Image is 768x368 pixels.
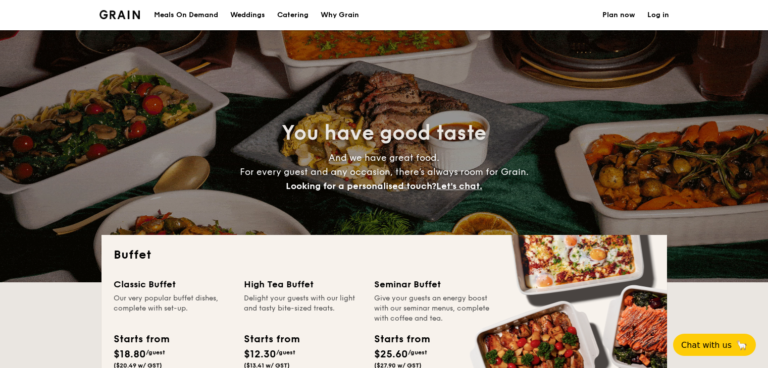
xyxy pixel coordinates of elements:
[244,348,276,360] span: $12.30
[244,332,299,347] div: Starts from
[408,349,427,356] span: /guest
[114,332,169,347] div: Starts from
[114,348,146,360] span: $18.80
[374,348,408,360] span: $25.60
[114,247,655,263] h2: Buffet
[282,121,486,145] span: You have good taste
[244,277,362,291] div: High Tea Buffet
[374,277,492,291] div: Seminar Buffet
[736,339,748,351] span: 🦙
[99,10,140,19] img: Grain
[673,334,756,356] button: Chat with us🦙
[146,349,165,356] span: /guest
[114,293,232,324] div: Our very popular buffet dishes, complete with set-up.
[276,349,295,356] span: /guest
[240,152,529,192] span: And we have great food. For every guest and any occasion, there’s always room for Grain.
[114,277,232,291] div: Classic Buffet
[286,180,436,192] span: Looking for a personalised touch?
[374,332,429,347] div: Starts from
[99,10,140,19] a: Logotype
[244,293,362,324] div: Delight your guests with our light and tasty bite-sized treats.
[374,293,492,324] div: Give your guests an energy boost with our seminar menus, complete with coffee and tea.
[681,340,732,350] span: Chat with us
[436,180,482,192] span: Let's chat.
